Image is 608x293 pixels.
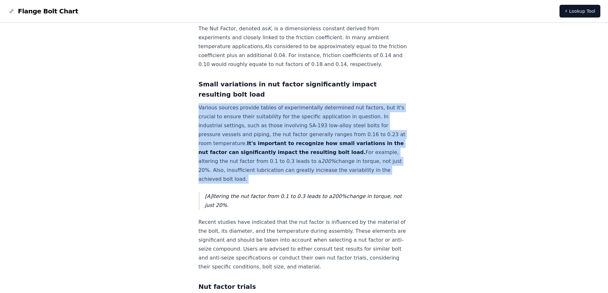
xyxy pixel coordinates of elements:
em: 200% [332,193,347,199]
p: The Nut Factor, denoted as , is a dimensionless constant derived from experiments and closely lin... [199,24,410,69]
img: Flange Bolt Chart Logo [8,7,15,15]
em: K [265,43,268,49]
a: Flange Bolt Chart LogoFlange Bolt Chart [8,7,78,16]
h3: Small variations in nut factor significantly impact resulting bolt load [199,79,410,99]
h3: Nut factor trials [199,282,410,292]
span: Flange Bolt Chart [18,7,78,16]
p: Recent studies have indicated that the nut factor is influenced by the material of the bolt, its ... [199,218,410,271]
p: Various sources provide tables of experimentally determined nut factors, but it's crucial to ensu... [199,103,410,184]
blockquote: [A]ltering the nut factor from 0.1 to 0.3 leads to a change in torque, not just 20%. [199,192,410,210]
em: K [268,26,271,32]
strong: It's important to recognize how small variations in the nut factor can significantly impact the r... [199,140,404,155]
em: 200% [321,158,336,164]
a: ⚡ Lookup Tool [559,5,600,18]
